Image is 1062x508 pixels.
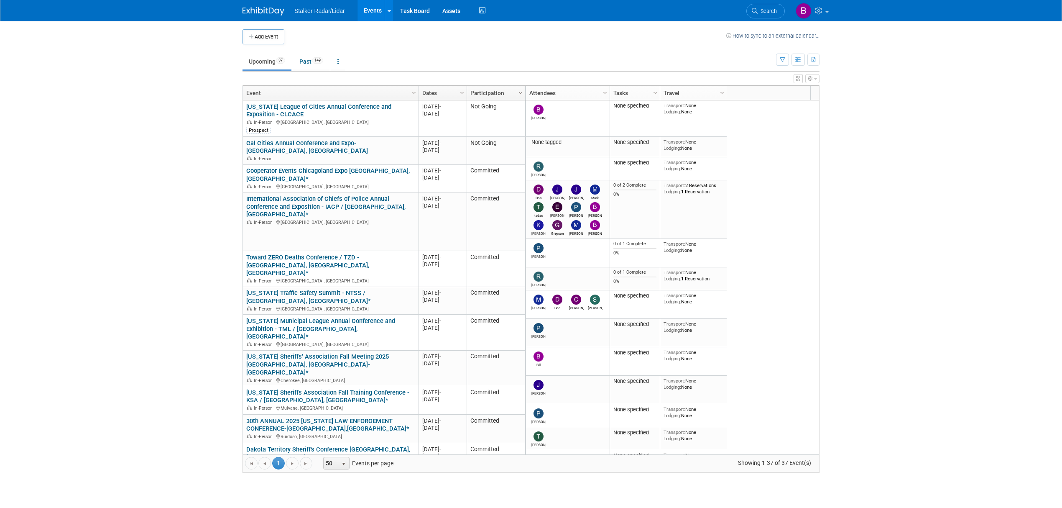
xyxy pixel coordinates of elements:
span: In-Person [254,220,275,225]
img: Greyson Jenista [552,220,562,230]
a: [US_STATE] Sheriffs’ Association Fall Meeting 2025 [GEOGRAPHIC_DATA], [GEOGRAPHIC_DATA]-[GEOGRAPH... [246,353,389,376]
td: Committed [467,386,525,415]
img: Don Horen [534,185,544,195]
a: International Association of Chiefs of Police Annual Conference and Exposition - IACP / [GEOGRAPH... [246,195,406,218]
img: Brian Wong [534,105,544,115]
span: Lodging: [664,109,681,115]
img: Bryan Messer [590,202,600,212]
td: Committed [467,251,525,287]
div: None None [664,292,724,305]
div: None specified [613,378,657,385]
div: [DATE] [422,202,463,209]
span: Stalker Radar/Lidar [294,8,345,14]
a: Attendees [529,86,604,100]
img: In-Person Event [247,278,252,282]
img: In-Person Event [247,342,252,346]
img: In-Person Event [247,156,252,160]
span: In-Person [254,405,275,411]
td: Committed [467,192,525,251]
td: Not Going [467,100,525,137]
span: Column Settings [602,90,608,96]
div: None None [664,429,724,441]
div: Stephen Barlag [588,305,602,310]
span: - [439,446,441,452]
a: Travel [664,86,721,100]
span: 149 [312,57,323,64]
span: Transport: [664,241,685,247]
span: Transport: [664,378,685,384]
div: None None [664,406,724,418]
img: Joe Bartels [571,185,581,195]
span: Transport: [664,349,685,355]
span: Go to the next page [289,460,296,467]
td: Committed [467,415,525,443]
div: None specified [613,349,657,356]
div: Mulvane, [GEOGRAPHIC_DATA] [246,404,415,411]
div: [DATE] [422,424,463,431]
div: Don Horen [550,305,565,310]
div: None None [664,241,724,253]
div: Mark LaChapelle [588,195,602,200]
span: Lodging: [664,247,681,253]
img: tadas eikinas [534,202,544,212]
div: [DATE] [422,139,463,146]
a: Cooperator Events Chicagoland Expo [GEOGRAPHIC_DATA],[GEOGRAPHIC_DATA]* [246,167,410,182]
span: In-Person [254,278,275,284]
a: Go to the previous page [258,457,271,470]
span: Transport: [664,321,685,327]
div: [DATE] [422,254,463,261]
span: Column Settings [719,90,725,96]
span: Transport: [664,292,685,298]
div: Joe Bartels [531,390,546,395]
span: Go to the first page [248,460,255,467]
div: Ruidoso, [GEOGRAPHIC_DATA] [246,433,415,440]
span: - [439,318,441,324]
a: Column Settings [601,86,610,98]
span: Lodging: [664,299,681,305]
img: Michael Guinn [571,220,581,230]
a: Past149 [293,54,329,69]
img: Don Horen [552,295,562,305]
a: Participation [470,86,520,100]
img: Eric Zastrow [552,202,562,212]
span: select [340,461,347,467]
div: Bill Johnson [531,362,546,367]
a: Tasks [613,86,654,100]
img: In-Person Event [247,405,252,410]
div: None None [664,321,724,333]
div: Patrick Fagan [531,333,546,339]
div: None None [664,159,724,172]
span: In-Person [254,434,275,439]
span: Transport: [664,429,685,435]
div: None tagged [529,139,607,146]
img: Brooke Journet [796,3,812,19]
span: Showing 1-37 of 37 Event(s) [730,457,819,469]
div: None None [664,378,724,390]
div: 2 Reservations 1 Reservation [664,182,724,195]
span: - [439,290,441,296]
img: Chris Decker [571,295,581,305]
span: Lodging: [664,189,681,195]
a: Event [246,86,413,100]
div: None specified [613,406,657,413]
img: John Kestel [552,185,562,195]
img: Peter Bauer [534,243,544,253]
div: None None [664,452,724,464]
div: [DATE] [422,146,463,154]
div: Joe Bartels [569,195,584,200]
div: [DATE] [422,195,463,202]
div: Peter Bauer [531,253,546,259]
div: Brooke Journet [588,230,602,236]
td: Committed [467,351,525,386]
span: In-Person [254,378,275,383]
div: Robert Mele [531,282,546,287]
img: In-Person Event [247,434,252,438]
span: In-Person [254,342,275,347]
div: tadas eikinas [531,212,546,218]
span: Transport: [664,139,685,145]
img: ExhibitDay [243,7,284,15]
div: None 1 Reservation [664,269,724,282]
div: Kathryn Pulejo [531,230,546,236]
img: Stephen Barlag [590,295,600,305]
div: [DATE] [422,103,463,110]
